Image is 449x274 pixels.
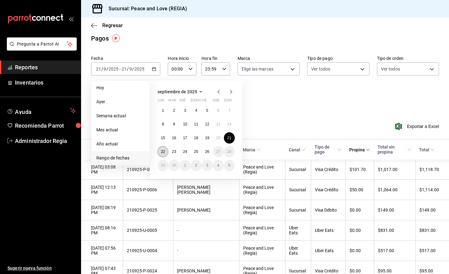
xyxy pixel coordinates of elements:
[289,225,307,235] div: Uber Eats
[157,89,197,94] span: septiembre de 2025
[127,268,169,273] div: 210925-P-0024
[132,66,134,71] span: /
[91,205,119,215] div: [DATE] 08:19 PM
[378,248,412,253] div: $517.00
[396,123,439,130] button: Exportar a Excel
[7,37,77,51] button: Pregunta a Parrot AI
[177,228,235,233] div: -
[180,132,191,144] button: 17 de septiembre de 2025
[183,149,187,154] abbr: 24 de septiembre de 2025
[381,66,400,72] span: Ver todos
[307,56,369,61] label: Tipo de pago
[289,268,307,273] div: Sucursal
[213,105,224,116] button: 6 de septiembre de 2025
[162,122,164,126] abbr: 8 de septiembre de 2025
[227,136,231,140] abbr: 21 de septiembre de 2025
[157,88,205,95] button: septiembre de 2025
[243,225,281,235] div: Peace and Love (Regia)
[191,146,201,157] button: 25 de septiembre de 2025
[377,56,439,61] label: Tipo de orden
[168,98,176,105] abbr: martes
[91,164,119,174] div: [DATE] 03:08 PM
[96,113,145,119] span: Semana actual
[91,22,123,28] button: Regresar
[17,41,67,47] span: Pregunta a Parrot AI
[15,63,76,71] span: Reportes
[224,132,235,144] button: 21 de septiembre de 2025
[157,119,168,130] button: 8 de septiembre de 2025
[289,208,307,213] div: Sucursal
[224,98,232,105] abbr: domingo
[172,163,176,168] abbr: 30 de septiembre de 2025
[378,228,412,233] div: $831.00
[104,5,187,12] h3: Sucursal: Peace and Love (REGIA)
[91,225,119,235] div: [DATE] 08:16 PM
[202,119,213,130] button: 12 de septiembre de 2025
[194,122,198,126] abbr: 11 de septiembre de 2025
[127,208,169,213] div: 210925-P-0025
[217,163,219,168] abbr: 4 de octubre de 2025
[217,108,219,113] abbr: 6 de septiembre de 2025
[183,136,187,140] abbr: 17 de septiembre de 2025
[378,167,412,172] div: $1,017.00
[91,185,119,195] div: [DATE] 12:13 PM
[228,163,230,168] abbr: 5 de octubre de 2025
[191,132,201,144] button: 18 de septiembre de 2025
[184,108,186,113] abbr: 3 de septiembre de 2025
[289,187,307,192] div: Sucursal
[289,147,306,152] span: Canal
[191,105,201,116] button: 4 de septiembre de 2025
[173,108,175,113] abbr: 2 de septiembre de 2025
[289,167,307,172] div: Sucursal
[129,66,132,71] input: --
[112,34,120,42] img: Tooltip marker
[315,208,342,213] div: Visa Débito
[96,141,145,147] span: Año actual
[201,56,230,61] label: Hora fin
[172,149,176,154] abbr: 23 de septiembre de 2025
[228,108,230,113] abbr: 7 de septiembre de 2025
[177,248,235,253] div: -
[119,66,121,71] span: -
[102,22,123,28] span: Regresar
[194,149,198,154] abbr: 25 de septiembre de 2025
[157,98,164,105] abbr: lunes
[168,56,196,61] label: Hora inicio
[157,105,168,116] button: 1 de septiembre de 2025
[177,268,235,273] div: [PERSON_NAME]
[96,99,145,105] span: Ayer
[103,66,106,71] input: --
[195,163,197,168] abbr: 2 de octubre de 2025
[157,132,168,144] button: 15 de septiembre de 2025
[184,163,186,168] abbr: 1 de octubre de 2025
[180,146,191,157] button: 24 de septiembre de 2025
[289,246,307,256] div: Uber Eats
[205,122,209,126] abbr: 12 de septiembre de 2025
[108,66,119,71] input: ----
[419,167,439,172] div: $1,118.70
[315,248,342,253] div: Uber Eats
[216,122,220,126] abbr: 13 de septiembre de 2025
[157,160,168,171] button: 29 de septiembre de 2025
[127,228,169,233] div: 210925-U-0005
[202,160,213,171] button: 3 de octubre de 2025
[315,187,342,192] div: Visa Crédito
[216,136,220,140] abbr: 20 de septiembre de 2025
[180,98,186,105] abbr: miércoles
[161,163,165,168] abbr: 29 de septiembre de 2025
[216,149,220,154] abbr: 27 de septiembre de 2025
[177,208,235,213] div: [PERSON_NAME]
[238,56,300,61] label: Marca
[4,45,77,52] a: Pregunta a Parrot AI
[202,98,207,105] abbr: viernes
[101,66,103,71] span: /
[180,119,191,130] button: 10 de septiembre de 2025
[205,149,209,154] abbr: 26 de septiembre de 2025
[350,208,370,213] div: $0.00
[213,98,219,105] abbr: sábado
[224,119,235,130] button: 14 de septiembre de 2025
[378,208,412,213] div: $149.00
[168,160,179,171] button: 30 de septiembre de 2025
[419,268,439,273] div: $95.00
